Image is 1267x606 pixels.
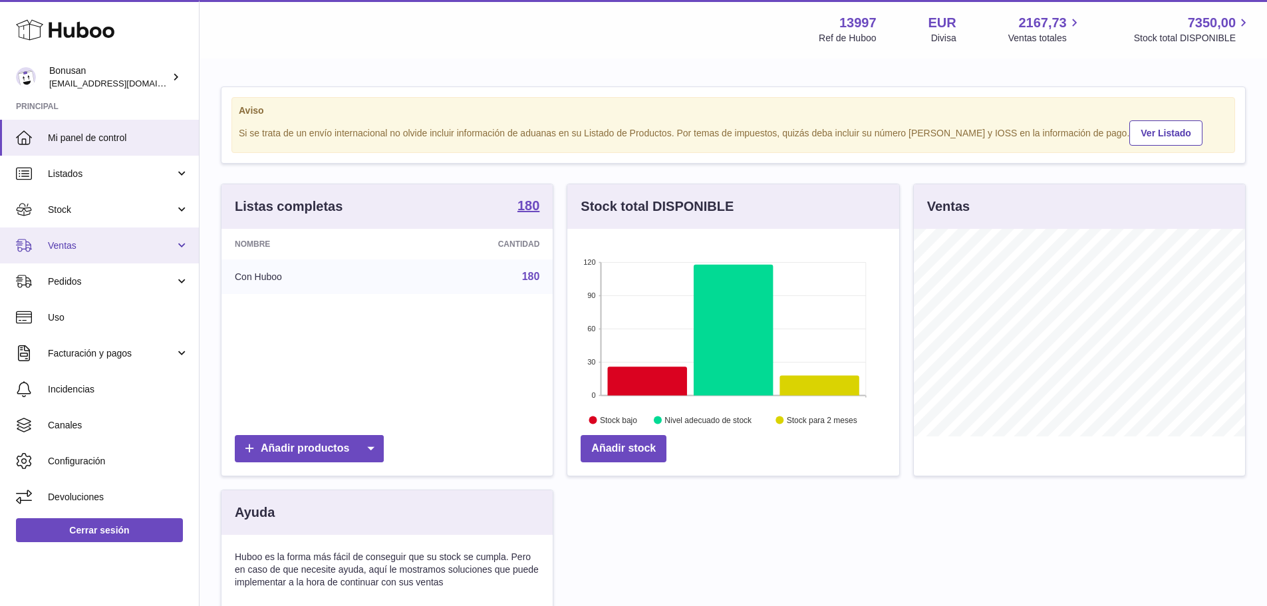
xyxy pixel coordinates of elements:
strong: Aviso [239,104,1228,117]
text: Stock para 2 meses [787,416,857,425]
text: 60 [588,325,596,333]
div: Bonusan [49,65,169,90]
span: Stock total DISPONIBLE [1134,32,1251,45]
strong: 13997 [839,14,877,32]
text: Nivel adecuado de stock [665,416,753,425]
span: Ventas [48,239,175,252]
span: [EMAIL_ADDRESS][DOMAIN_NAME] [49,78,196,88]
h3: Listas completas [235,198,343,216]
td: Con Huboo [221,259,394,294]
text: 0 [592,391,596,399]
h3: Ventas [927,198,970,216]
div: Ref de Huboo [819,32,876,45]
span: Canales [48,419,189,432]
th: Cantidad [394,229,553,259]
h3: Ayuda [235,504,275,522]
a: 180 [522,271,540,282]
strong: EUR [928,14,956,32]
text: 120 [583,258,595,266]
span: Devoluciones [48,491,189,504]
span: Mi panel de control [48,132,189,144]
div: Si se trata de un envío internacional no olvide incluir información de aduanas en su Listado de P... [239,118,1228,146]
a: 180 [517,199,539,215]
a: Añadir productos [235,435,384,462]
div: Divisa [931,32,956,45]
text: 90 [588,291,596,299]
text: Stock bajo [600,416,637,425]
span: Pedidos [48,275,175,288]
text: 30 [588,358,596,366]
span: Stock [48,204,175,216]
strong: 180 [517,199,539,212]
span: Incidencias [48,383,189,396]
span: Facturación y pagos [48,347,175,360]
h3: Stock total DISPONIBLE [581,198,734,216]
a: 2167,73 Ventas totales [1008,14,1082,45]
span: Configuración [48,455,189,468]
span: Ventas totales [1008,32,1082,45]
a: 7350,00 Stock total DISPONIBLE [1134,14,1251,45]
a: Añadir stock [581,435,666,462]
a: Cerrar sesión [16,518,183,542]
span: 2167,73 [1018,14,1066,32]
span: Listados [48,168,175,180]
img: internalAdmin-13997@internal.huboo.com [16,67,36,87]
th: Nombre [221,229,394,259]
span: Uso [48,311,189,324]
a: Ver Listado [1129,120,1202,146]
p: Huboo es la forma más fácil de conseguir que su stock se cumpla. Pero en caso de que necesite ayu... [235,551,539,589]
span: 7350,00 [1188,14,1236,32]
